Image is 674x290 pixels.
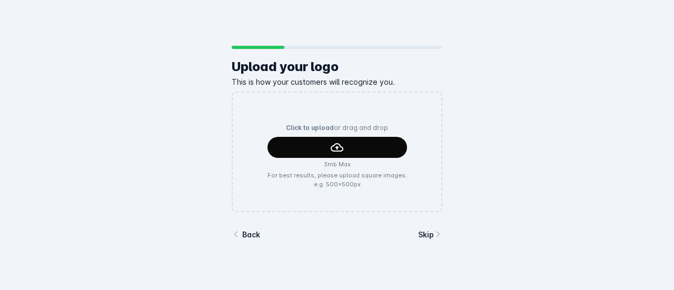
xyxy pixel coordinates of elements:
[267,160,407,169] small: 3mb Max
[242,229,260,240] div: Back
[286,124,334,132] span: Click to upload
[232,76,442,87] div: This is how your customers will recognize you.
[267,137,407,158] button: continue
[232,57,442,76] div: Upload your logo
[267,180,407,189] small: e.g. 500x500px
[267,171,407,180] small: For best results, please upload square images.
[267,123,407,133] p: or drag and drop
[418,229,434,240] div: Skip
